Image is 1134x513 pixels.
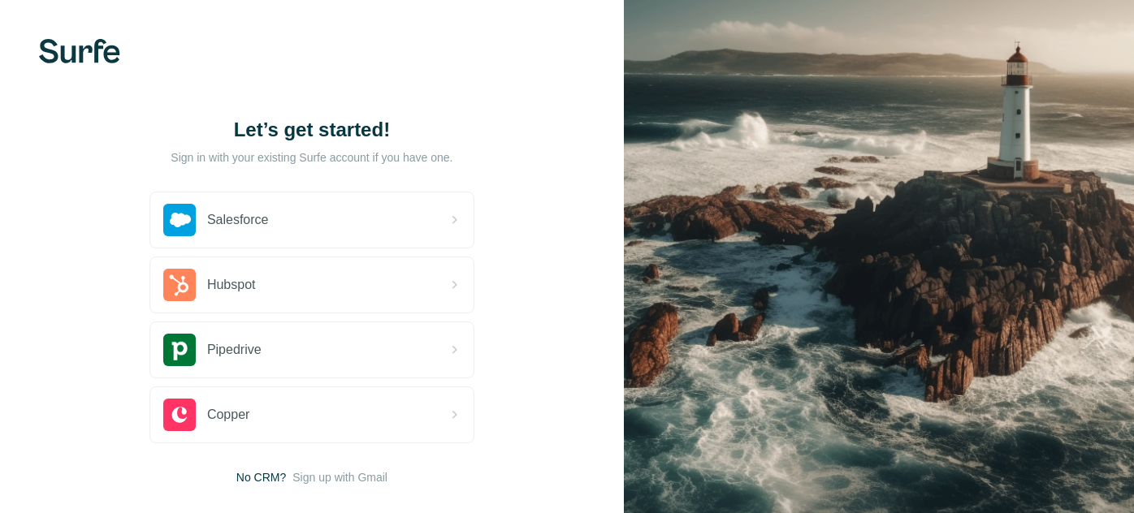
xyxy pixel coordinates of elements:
img: pipedrive's logo [163,334,196,366]
img: salesforce's logo [163,204,196,236]
button: Sign up with Gmail [292,469,387,485]
span: Pipedrive [207,340,262,360]
span: Salesforce [207,210,269,230]
img: hubspot's logo [163,269,196,301]
img: copper's logo [163,399,196,431]
span: No CRM? [236,469,286,485]
img: Surfe's logo [39,39,120,63]
span: Copper [207,405,249,425]
h1: Let’s get started! [149,117,474,143]
p: Sign in with your existing Surfe account if you have one. [171,149,452,166]
span: Hubspot [207,275,256,295]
